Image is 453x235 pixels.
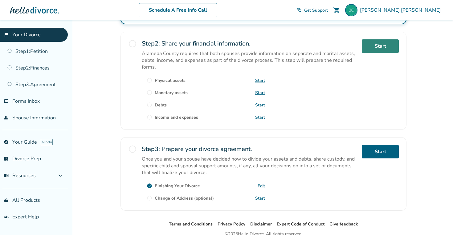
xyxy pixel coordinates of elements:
a: Schedule A Free Info Call [139,3,217,17]
div: Finishing Your Divorce [155,183,200,189]
iframe: Chat Widget [422,205,453,235]
span: explore [4,140,9,145]
span: list_alt_check [4,156,9,161]
a: Start [362,145,399,158]
a: Start [255,195,265,201]
span: Forms Inbox [12,98,40,105]
span: check_circle [147,183,152,189]
span: groups [4,214,9,219]
span: Resources [4,172,36,179]
div: Change of Address (optional) [155,195,214,201]
span: radio_button_unchecked [147,114,152,120]
span: flag_2 [4,32,9,37]
strong: Step 3 : [142,145,160,153]
span: radio_button_unchecked [128,39,137,48]
p: Once you and your spouse have decided how to divide your assets and debts, share custody, and spe... [142,156,357,176]
li: Give feedback [329,221,358,228]
p: Alameda County requires that both spouses provide information on separate and marital assets, deb... [142,50,357,70]
span: menu_book [4,173,9,178]
h2: Share your financial information. [142,39,357,48]
img: betsycory@yahoo.com [345,4,357,16]
span: radio_button_unchecked [147,102,152,108]
span: AI beta [41,139,53,145]
a: phone_in_talkGet Support [297,7,328,13]
li: Disclaimer [250,221,272,228]
h2: Prepare your divorce agreement. [142,145,357,153]
a: Start [255,90,265,96]
div: Debts [155,102,167,108]
span: shopping_basket [4,198,9,203]
span: radio_button_unchecked [147,90,152,95]
span: expand_more [57,172,64,179]
span: people [4,115,9,120]
a: Start [255,114,265,120]
span: radio_button_unchecked [128,145,137,153]
span: [PERSON_NAME] [PERSON_NAME] [360,7,443,14]
div: Physical assets [155,78,186,83]
a: Privacy Policy [218,221,245,227]
a: Edit [258,183,265,189]
span: radio_button_unchecked [147,78,152,83]
div: Income and expenses [155,114,198,120]
a: Expert Code of Conduct [277,221,324,227]
strong: Step 2 : [142,39,160,48]
span: shopping_cart [333,6,340,14]
div: Monetary assets [155,90,188,96]
span: inbox [4,99,9,104]
span: Get Support [304,7,328,13]
a: Start [255,78,265,83]
span: phone_in_talk [297,8,302,13]
span: radio_button_unchecked [147,195,152,201]
a: Terms and Conditions [169,221,213,227]
a: Start [255,102,265,108]
a: Start [362,39,399,53]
